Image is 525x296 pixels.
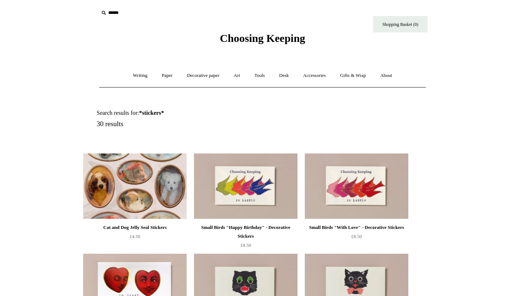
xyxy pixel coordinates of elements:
a: Cat and Dog Jelly Seal Stickers £4.50 [83,223,187,253]
strong: *stickers* [139,110,164,116]
a: Small Birds "With Love" - Decorative Stickers £8.50 [305,223,408,253]
span: £4.50 [129,234,140,239]
a: Small Birds "With Love" - Decorative Stickers Small Birds "With Love" - Decorative Stickers [305,153,408,219]
div: Small Birds "With Love" - Decorative Stickers [307,223,407,232]
a: Writing [127,66,154,85]
a: Paper [155,66,179,85]
a: Gifts & Wrap [334,66,373,85]
img: Cat and Dog Jelly Seal Stickers [83,153,187,219]
a: Art [227,66,246,85]
span: Choosing Keeping [220,32,305,44]
a: Cat and Dog Jelly Seal Stickers Cat and Dog Jelly Seal Stickers [83,153,187,219]
a: Small Birds "Happy Birthday" - Decorative Stickers £8.50 [194,223,297,253]
img: Small Birds "Happy Birthday" - Decorative Stickers [194,153,297,219]
span: £8.50 [351,234,362,239]
a: Tools [248,66,272,85]
a: Accessories [297,66,332,85]
div: Cat and Dog Jelly Seal Stickers [85,223,185,232]
a: Desk [273,66,296,85]
a: Shopping Basket (0) [373,16,428,32]
h5: 30 results [97,120,271,128]
img: Small Birds "With Love" - Decorative Stickers [305,153,408,219]
h1: Search results for: [97,109,271,116]
a: About [374,66,399,85]
a: Decorative paper [180,66,226,85]
a: Choosing Keeping [220,38,305,43]
div: Small Birds "Happy Birthday" - Decorative Stickers [196,223,296,241]
span: £8.50 [240,242,251,248]
a: Small Birds "Happy Birthday" - Decorative Stickers Small Birds "Happy Birthday" - Decorative Stic... [194,153,297,219]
